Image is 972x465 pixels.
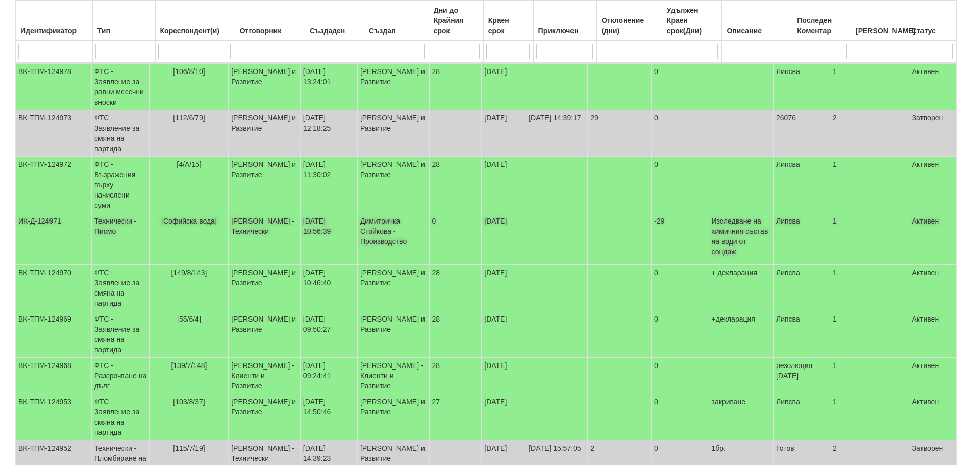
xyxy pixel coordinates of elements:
td: Активен [909,157,957,213]
div: Краен срок [486,13,531,38]
td: Активен [909,394,957,440]
span: 26076 [776,114,796,122]
td: [DATE] 14:50:46 [300,394,357,440]
td: [PERSON_NAME] - Клиенти и Развитие [357,358,429,394]
th: Отговорник: No sort applied, activate to apply an ascending sort [235,1,305,41]
td: 0 [652,394,709,440]
td: ВК-ТПМ-124973 [16,110,92,157]
td: [DATE] [482,265,526,311]
td: Активен [909,265,957,311]
td: Активен [909,213,957,265]
td: 0 [652,110,709,157]
span: Липсва [776,160,800,168]
p: 1бр. [712,443,771,453]
span: 28 [432,268,440,277]
td: [DATE] 10:56:39 [300,213,357,265]
div: Тип [95,23,153,38]
td: 1 [830,64,909,110]
td: [PERSON_NAME] и Развитие [357,110,429,157]
span: [149/8/143] [171,268,207,277]
td: 0 [652,157,709,213]
td: [DATE] 12:18:25 [300,110,357,157]
td: [PERSON_NAME] и Развитие [357,394,429,440]
td: 1 [830,394,909,440]
td: ФТС - Възражения върху начислени суми [91,157,149,213]
p: + декларация [712,267,771,278]
td: [DATE] [482,110,526,157]
td: ФТС - Заявление за смяна на партида [91,394,149,440]
div: Статус [910,23,954,38]
td: [PERSON_NAME] - Технически [229,213,301,265]
div: Кореспондент(и) [158,23,232,38]
span: Липсва [776,315,800,323]
td: 0 [652,311,709,358]
td: [PERSON_NAME] и Развитие [229,265,301,311]
div: Описание [725,23,789,38]
span: [112/6/79] [173,114,205,122]
div: Идентификатор [18,23,90,38]
td: [DATE] 09:50:27 [300,311,357,358]
th: Тип: No sort applied, activate to apply an ascending sort [92,1,155,41]
td: 1 [830,311,909,358]
td: [PERSON_NAME] и Развитие [229,311,301,358]
td: ВК-ТПМ-124968 [16,358,92,394]
p: Изследване на химичния състав на води от сондаж [712,216,771,257]
td: ВК-ТПМ-124978 [16,64,92,110]
td: 1 [830,213,909,265]
th: Кореспондент(и): No sort applied, activate to apply an ascending sort [155,1,235,41]
p: +декларация [712,314,771,324]
td: Технически - Писмо [91,213,149,265]
td: ФТС - Заявление за смяна на партида [91,311,149,358]
td: [DATE] [482,311,526,358]
td: ВК-ТПМ-124970 [16,265,92,311]
th: Статус: No sort applied, activate to apply an ascending sort [907,1,956,41]
div: Създаден [308,23,361,38]
span: Липсва [776,67,800,76]
span: Готов [776,444,794,452]
td: [PERSON_NAME] и Развитие [357,265,429,311]
td: ВК-ТПМ-124953 [16,394,92,440]
td: [DATE] 09:24:41 [300,358,357,394]
span: 27 [432,398,440,406]
div: Удължен Краен срок(Дни) [665,3,719,38]
div: Последен Коментар [795,13,848,38]
td: ВК-ТПМ-124972 [16,157,92,213]
th: Краен срок: No sort applied, activate to apply an ascending sort [483,1,533,41]
td: [PERSON_NAME] и Развитие [229,64,301,110]
td: [DATE] 11:30:02 [300,157,357,213]
td: [PERSON_NAME] и Развитие [357,64,429,110]
span: резолюция [DATE] [776,361,812,380]
span: [103/8/37] [173,398,205,406]
th: Създал: No sort applied, activate to apply an ascending sort [364,1,429,41]
td: [DATE] 10:46:40 [300,265,357,311]
td: ФТС - Заявление за равни месечни вноски [91,64,149,110]
td: ИК-Д-124971 [16,213,92,265]
span: [139/7/148] [171,361,207,370]
span: 28 [432,160,440,168]
td: [PERSON_NAME] - Клиенти и Развитие [229,358,301,394]
span: [106/8/10] [173,67,205,76]
div: [PERSON_NAME] [854,23,904,38]
th: Създаден: No sort applied, activate to apply an ascending sort [305,1,364,41]
span: Липсва [776,398,800,406]
div: Отговорник [238,23,303,38]
td: -29 [652,213,709,265]
td: ФТС - Заявление за смяна на партида [91,110,149,157]
span: Липсва [776,268,800,277]
div: Дни до Крайния срок [432,3,481,38]
td: [PERSON_NAME] и Развитие [229,157,301,213]
span: [4/А/15] [177,160,201,168]
td: 0 [652,64,709,110]
div: Отклонение (дни) [600,13,659,38]
td: 1 [830,265,909,311]
td: Активен [909,358,957,394]
td: [DATE] [482,157,526,213]
td: Димитричка Стойкова - Производство [357,213,429,265]
td: [PERSON_NAME] и Развитие [229,110,301,157]
td: 0 [652,265,709,311]
td: 29 [588,110,652,157]
th: Приключен: No sort applied, activate to apply an ascending sort [533,1,596,41]
td: [DATE] [482,358,526,394]
td: ВК-ТПМ-124969 [16,311,92,358]
span: 28 [432,67,440,76]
